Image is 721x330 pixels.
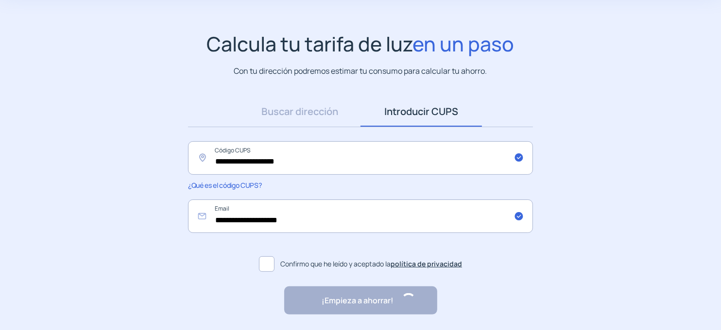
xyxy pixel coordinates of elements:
span: en un paso [413,30,515,57]
span: ¿Qué es el código CUPS? [188,181,261,190]
p: Con tu dirección podremos estimar tu consumo para calcular tu ahorro. [234,65,487,77]
a: política de privacidad [391,259,462,268]
a: Introducir CUPS [360,97,482,127]
a: Buscar dirección [239,97,360,127]
span: Confirmo que he leído y aceptado la [280,259,462,269]
h1: Calcula tu tarifa de luz [207,32,515,56]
